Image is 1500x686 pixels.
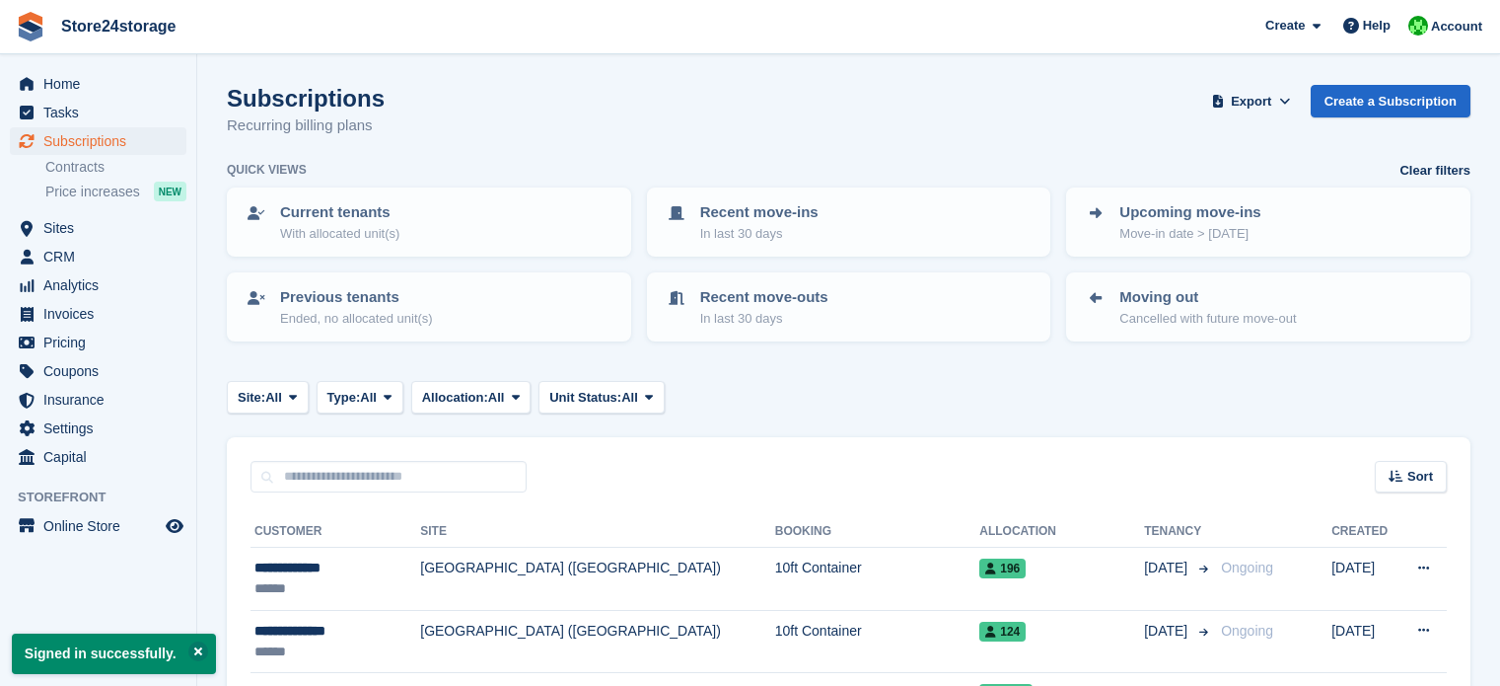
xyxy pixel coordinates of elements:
span: Coupons [43,357,162,385]
span: All [360,388,377,408]
p: Move-in date > [DATE] [1119,224,1260,244]
p: In last 30 days [700,309,828,329]
span: All [621,388,638,408]
a: Price increases NEW [45,181,186,202]
a: Upcoming move-ins Move-in date > [DATE] [1068,190,1468,255]
a: menu [10,300,186,328]
a: menu [10,99,186,126]
span: Help [1363,16,1391,36]
a: Recent move-ins In last 30 days [649,190,1049,255]
span: Site: [238,388,265,408]
a: menu [10,386,186,414]
td: [DATE] [1331,548,1397,611]
a: Previous tenants Ended, no allocated unit(s) [229,274,629,340]
p: Moving out [1119,286,1296,309]
span: Storefront [18,488,196,507]
p: Previous tenants [280,286,433,309]
span: Unit Status: [549,388,621,408]
td: [DATE] [1331,610,1397,673]
a: Current tenants With allocated unit(s) [229,190,629,255]
span: Ongoing [1221,623,1273,639]
span: Analytics [43,271,162,299]
th: Site [420,516,774,548]
button: Type: All [317,381,403,414]
span: Ongoing [1221,560,1273,575]
span: [DATE] [1144,558,1191,578]
p: In last 30 days [700,224,819,244]
td: [GEOGRAPHIC_DATA] ([GEOGRAPHIC_DATA]) [420,610,774,673]
button: Unit Status: All [538,381,664,414]
span: Type: [327,388,361,408]
span: Pricing [43,329,162,356]
div: NEW [154,182,186,201]
span: 124 [979,622,1026,642]
a: Create a Subscription [1311,85,1470,117]
h6: Quick views [227,161,307,179]
span: Price increases [45,183,140,201]
td: 10ft Container [775,548,980,611]
span: Export [1231,92,1271,112]
span: Online Store [43,512,162,540]
a: menu [10,357,186,385]
a: Store24storage [53,10,184,42]
th: Created [1331,516,1397,548]
th: Booking [775,516,980,548]
span: Home [43,70,162,98]
img: stora-icon-8386f47178a22dfd0bd8f6a31ec36ba5ce8667c1dd55bd0f319d3a0aa187defe.svg [16,12,45,41]
span: Sort [1407,467,1433,487]
a: menu [10,512,186,540]
span: Sites [43,214,162,242]
span: Account [1431,17,1482,37]
a: Clear filters [1399,161,1470,181]
span: Create [1265,16,1305,36]
a: Preview store [163,514,186,538]
a: menu [10,443,186,471]
span: All [265,388,282,408]
span: Invoices [43,300,162,328]
a: Contracts [45,158,186,177]
button: Allocation: All [411,381,532,414]
a: menu [10,243,186,270]
p: Current tenants [280,201,399,224]
span: 196 [979,559,1026,578]
h1: Subscriptions [227,85,385,112]
span: Allocation: [422,388,488,408]
th: Allocation [979,516,1144,548]
a: Recent move-outs In last 30 days [649,274,1049,340]
a: menu [10,127,186,155]
th: Tenancy [1144,516,1213,548]
img: Tracy Harper [1408,16,1428,36]
td: [GEOGRAPHIC_DATA] ([GEOGRAPHIC_DATA]) [420,548,774,611]
span: Capital [43,443,162,471]
span: Tasks [43,99,162,126]
a: menu [10,214,186,242]
a: Moving out Cancelled with future move-out [1068,274,1468,340]
button: Site: All [227,381,309,414]
p: Cancelled with future move-out [1119,309,1296,329]
p: Upcoming move-ins [1119,201,1260,224]
span: Subscriptions [43,127,162,155]
th: Customer [250,516,420,548]
a: menu [10,415,186,442]
p: Recurring billing plans [227,114,385,137]
p: With allocated unit(s) [280,224,399,244]
p: Signed in successfully. [12,634,216,674]
p: Ended, no allocated unit(s) [280,309,433,329]
span: All [488,388,505,408]
span: CRM [43,243,162,270]
span: Insurance [43,386,162,414]
a: menu [10,271,186,299]
a: menu [10,329,186,356]
a: menu [10,70,186,98]
td: 10ft Container [775,610,980,673]
p: Recent move-ins [700,201,819,224]
button: Export [1208,85,1295,117]
span: Settings [43,415,162,442]
p: Recent move-outs [700,286,828,309]
span: [DATE] [1144,621,1191,642]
